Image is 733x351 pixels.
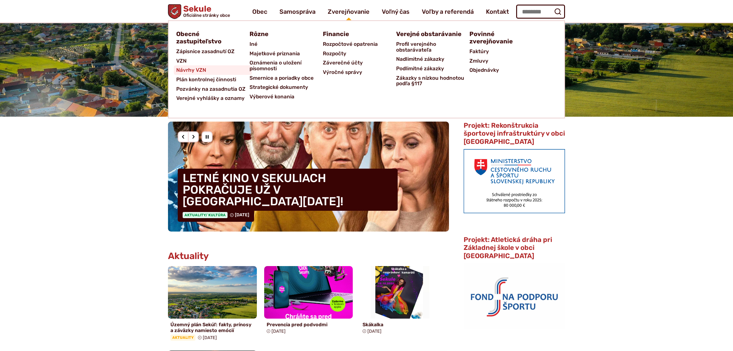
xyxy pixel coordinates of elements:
[363,322,447,327] h4: Skákalka
[250,39,257,49] span: Iné
[486,3,509,20] a: Kontakt
[250,82,323,92] a: Strategické dokumenty
[422,3,474,20] a: Voľby a referendá
[250,28,315,39] a: Rôzne
[396,54,469,64] a: Nadlimitné zákazky
[250,39,323,49] a: Iné
[323,68,396,77] a: Výročné správy
[469,65,543,75] a: Objednávky
[464,149,565,213] img: min-cras.png
[250,49,300,58] span: Majetkové priznania
[360,266,449,336] a: Skákalka [DATE]
[323,39,378,49] span: Rozpočtové opatrenia
[170,322,254,333] h4: Územný plán Sekúľ: fakty, prínosy a záväzky namiesto emócií
[250,73,314,83] span: Smernice a poriadky obce
[176,93,245,103] span: Verejné vyhlášky a oznamy
[323,58,396,68] a: Záverečné účty
[367,329,381,334] span: [DATE]
[202,131,213,142] div: Pozastaviť pohyb slajdera
[250,82,308,92] span: Strategické dokumenty
[176,65,206,75] span: Návrhy VZN
[235,212,249,218] span: [DATE]
[464,236,552,260] span: Projekt: Atletická dráha pri Základnej škole v obci [GEOGRAPHIC_DATA]
[176,47,235,56] span: Zápisnice zasadnutí OZ
[176,84,246,94] span: Pozvánky na zasadnutia OZ
[168,122,449,232] div: 2 / 8
[396,64,444,73] span: Podlimitné zákazky
[250,58,323,73] a: Oznámenia o uložení písomnosti
[469,47,543,56] a: Faktúry
[250,92,294,101] span: Výberové konania
[176,56,250,66] a: VZN
[252,3,267,20] a: Obec
[323,68,362,77] span: Výročné správy
[323,28,349,39] span: Financie
[176,28,242,47] a: Obecné zastupiteľstvo
[396,39,469,54] a: Profil verejného obstarávateľa
[170,335,195,341] span: Aktuality
[176,75,250,84] a: Plán kontrolnej činnosti
[176,84,250,94] a: Pozvánky na zasadnutia OZ
[168,251,209,261] h3: Aktuality
[176,75,236,84] span: Plán kontrolnej činnosti
[323,58,363,68] span: Záverečné účty
[168,122,449,232] a: LETNÉ KINO V SEKULIACH POKRAČUJE UŽ V [GEOGRAPHIC_DATA][DATE]! Aktuality/ Kultúra [DATE]
[203,335,217,340] span: [DATE]
[328,3,370,20] a: Zverejňovanie
[250,49,323,58] a: Majetkové priznania
[168,266,257,343] a: Územný plán Sekúľ: fakty, prínosy a záväzky namiesto emócií Aktuality [DATE]
[168,4,181,19] img: Prejsť na domovskú stránku
[264,266,353,336] a: Prevencia pred podvodmi [DATE]
[183,13,230,17] span: Oficiálne stránky obce
[250,73,323,83] a: Smernice a poriadky obce
[250,92,323,101] a: Výberové konania
[188,131,199,142] div: Nasledujúci slajd
[168,4,230,19] a: Logo Sekule, prejsť na domovskú stránku.
[469,65,499,75] span: Objednávky
[176,47,250,56] a: Zápisnice zasadnutí OZ
[469,28,535,47] a: Povinné zverejňovanie
[396,54,444,64] span: Nadlimitné zákazky
[272,329,286,334] span: [DATE]
[382,3,410,20] a: Voľný čas
[181,5,230,18] h1: Sekule
[176,65,250,75] a: Návrhy VZN
[178,131,189,142] div: Predošlý slajd
[176,56,187,66] span: VZN
[183,212,228,218] span: Aktuality
[396,64,469,73] a: Podlimitné zákazky
[323,39,396,49] a: Rozpočtové opatrenia
[323,28,389,39] a: Financie
[469,47,489,56] span: Faktúry
[176,93,250,103] a: Verejné vyhlášky a oznamy
[469,56,543,66] a: Zmluvy
[279,3,315,20] a: Samospráva
[464,263,565,329] img: logo_fnps.png
[206,213,226,217] span: / Kultúra
[267,322,351,327] h4: Prevencia pred podvodmi
[323,49,346,58] span: Rozpočty
[178,169,398,211] h4: LETNÉ KINO V SEKULIACH POKRAČUJE UŽ V [GEOGRAPHIC_DATA][DATE]!
[396,28,462,39] a: Verejné obstarávanie
[396,73,469,88] a: Zákazky s nízkou hodnotou podľa §117
[464,121,565,146] span: Projekt: Rekonštrukcia športovej infraštruktúry v obci [GEOGRAPHIC_DATA]
[250,28,268,39] span: Rôzne
[469,56,488,66] span: Zmluvy
[323,49,396,58] a: Rozpočty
